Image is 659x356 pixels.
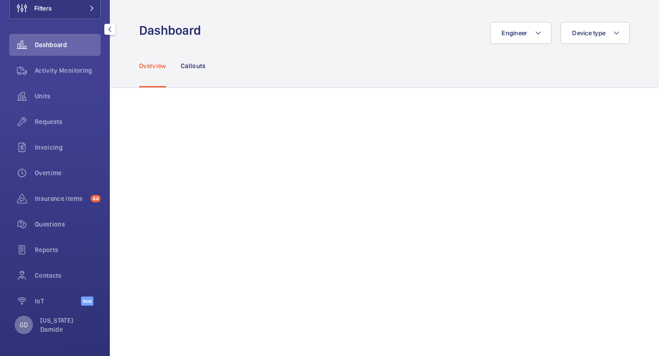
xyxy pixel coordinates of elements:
[40,316,95,334] p: [US_STATE] Damide
[502,29,527,37] span: Engineer
[35,117,101,126] span: Requests
[139,61,166,70] p: Overview
[35,297,81,306] span: IoT
[490,22,551,44] button: Engineer
[35,143,101,152] span: Invoicing
[35,194,87,203] span: Insurance items
[35,92,101,101] span: Units
[35,271,101,280] span: Contacts
[35,220,101,229] span: Questions
[561,22,630,44] button: Device type
[91,195,101,202] span: 44
[35,40,101,49] span: Dashboard
[572,29,605,37] span: Device type
[35,66,101,75] span: Activity Monitoring
[35,245,101,254] span: Reports
[139,22,206,39] h1: Dashboard
[20,320,28,329] p: GD
[181,61,206,70] p: Callouts
[81,297,93,306] span: Beta
[35,168,101,178] span: Overtime
[34,4,52,13] span: Filters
